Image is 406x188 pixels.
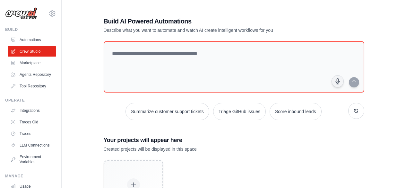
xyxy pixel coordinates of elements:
h3: Your projects will appear here [104,136,364,145]
a: Traces [8,129,56,139]
a: Agents Repository [8,69,56,80]
a: Crew Studio [8,46,56,57]
img: Logo [5,7,37,20]
a: Tool Repository [8,81,56,91]
button: Score inbound leads [270,103,322,120]
a: Traces Old [8,117,56,127]
div: Operate [5,98,56,103]
a: Automations [8,35,56,45]
p: Describe what you want to automate and watch AI create intelligent workflows for you [104,27,319,33]
button: Summarize customer support tickets [125,103,209,120]
p: Created projects will be displayed in this space [104,146,364,152]
a: Integrations [8,105,56,116]
div: Build [5,27,56,32]
button: Click to speak your automation idea [332,75,344,87]
a: Environment Variables [8,152,56,167]
div: Manage [5,174,56,179]
a: Marketplace [8,58,56,68]
button: Get new suggestions [348,103,364,119]
button: Triage GitHub issues [213,103,266,120]
h1: Build AI Powered Automations [104,17,319,26]
a: LLM Connections [8,140,56,150]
